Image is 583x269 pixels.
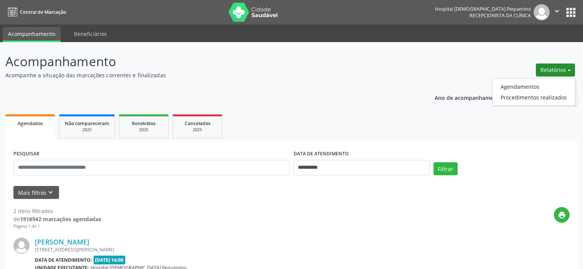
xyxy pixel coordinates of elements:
[435,6,531,12] div: Hospital [DEMOGRAPHIC_DATA] Pequenino
[20,9,66,15] span: Central de Marcação
[125,127,163,133] div: 2025
[94,256,126,264] span: [DATE] 14:00
[13,215,101,223] div: de
[69,27,112,41] a: Beneficiários
[13,148,39,160] label: PESQUISAR
[5,52,406,71] p: Acompanhamento
[558,211,566,219] i: print
[553,7,561,15] i: 
[178,127,217,133] div: 2025
[132,120,156,127] span: Resolvidos
[35,257,92,263] b: Data de atendimento:
[492,78,575,106] ul: Relatórios
[65,120,109,127] span: Não compareceram
[294,148,349,160] label: DATA DE ATENDIMENTO
[534,4,550,20] img: img
[13,238,30,254] img: img
[550,4,564,20] button: 
[493,81,575,92] a: Agendamentos
[13,207,101,215] div: 2 itens filtrados
[185,120,210,127] span: Cancelados
[536,64,575,77] button: Relatórios
[470,12,531,19] span: Recepcionista da clínica
[13,186,59,199] button: Mais filtroskeyboard_arrow_down
[564,6,578,19] button: apps
[5,71,406,79] p: Acompanhe a situação das marcações correntes e finalizadas
[554,207,570,223] button: print
[65,127,109,133] div: 2025
[493,92,575,103] a: Procedimentos realizados
[434,162,458,175] button: Filtrar
[20,215,101,223] strong: 1918942 marcações agendadas
[435,93,503,102] p: Ano de acompanhamento
[13,223,101,230] div: Página 1 de 1
[46,188,55,197] i: keyboard_arrow_down
[18,120,43,127] span: Agendados
[35,246,455,253] div: [STREET_ADDRESS][PERSON_NAME]
[35,238,89,246] a: [PERSON_NAME]
[5,6,66,18] a: Central de Marcação
[3,27,61,42] a: Acompanhamento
